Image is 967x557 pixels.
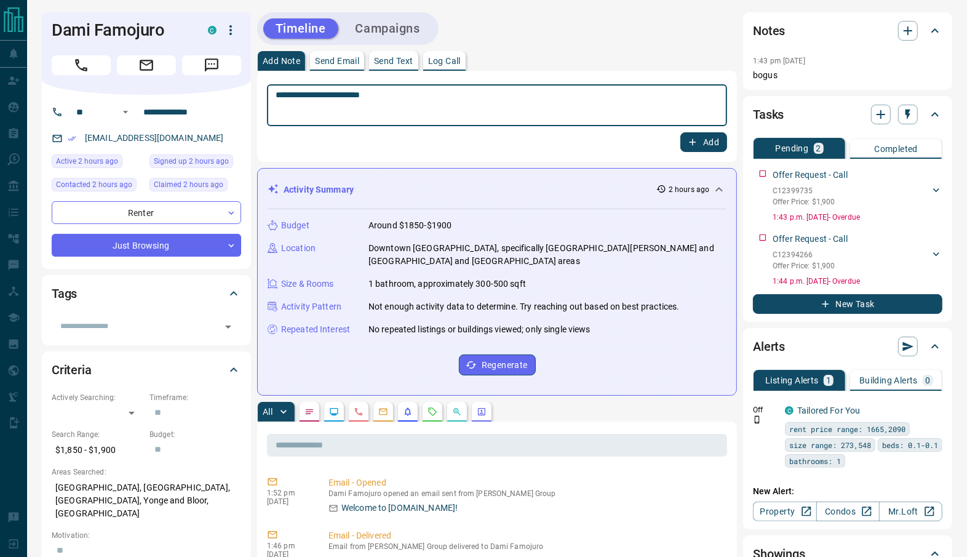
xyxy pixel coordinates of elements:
p: Offer Request - Call [773,169,848,182]
div: Notes [753,16,942,46]
p: Budget [281,219,309,232]
p: Downtown [GEOGRAPHIC_DATA], specifically [GEOGRAPHIC_DATA][PERSON_NAME] and [GEOGRAPHIC_DATA] and... [368,242,726,268]
p: Location [281,242,316,255]
span: rent price range: 1665,2090 [789,423,905,435]
p: Listing Alerts [765,376,819,385]
svg: Emails [378,407,388,417]
p: Timeframe: [149,392,241,403]
p: 1:43 pm [DATE] [753,57,805,65]
p: Search Range: [52,429,143,440]
div: Just Browsing [52,234,241,257]
p: 2 [816,144,821,153]
span: Call [52,55,111,75]
span: Contacted 2 hours ago [56,178,132,191]
div: Fri Sep 12 2025 [52,178,143,195]
span: Active 2 hours ago [56,155,118,167]
button: Add [680,132,727,152]
p: Pending [776,144,809,153]
p: 0 [925,376,930,385]
p: Offer Request - Call [773,233,848,246]
a: Property [753,502,816,521]
button: New Task [753,294,942,314]
h2: Notes [753,21,785,41]
div: C12394266Offer Price: $1,900 [773,247,942,274]
h1: Dami Famojuro [52,20,189,40]
p: Completed [874,145,918,153]
p: [GEOGRAPHIC_DATA], [GEOGRAPHIC_DATA], [GEOGRAPHIC_DATA], Yonge and Bloor, [GEOGRAPHIC_DATA] [52,478,241,524]
p: Off [753,404,778,415]
p: 1 [826,376,831,385]
svg: Requests [428,407,437,417]
span: size range: 273,548 [789,439,871,451]
svg: Lead Browsing Activity [329,407,339,417]
button: Regenerate [459,355,536,375]
span: Claimed 2 hours ago [154,178,223,191]
h2: Alerts [753,337,785,356]
p: Email from [PERSON_NAME] Group delivered to Dami Famojuro [328,542,722,551]
p: Activity Pattern [281,300,341,313]
div: Tags [52,279,241,308]
p: Budget: [149,429,241,440]
div: condos.ca [785,406,794,415]
p: C12394266 [773,249,835,260]
p: Activity Summary [284,183,354,196]
a: [EMAIL_ADDRESS][DOMAIN_NAME] [85,133,224,143]
p: C12399735 [773,185,835,196]
div: C12399735Offer Price: $1,900 [773,183,942,210]
button: Timeline [263,18,338,39]
p: Motivation: [52,530,241,541]
svg: Email Verified [68,134,76,143]
p: Repeated Interest [281,323,350,336]
svg: Push Notification Only [753,415,762,424]
span: beds: 0.1-0.1 [882,439,938,451]
p: Send Text [374,57,413,65]
p: Log Call [428,57,461,65]
span: Message [182,55,241,75]
p: [DATE] [267,497,310,506]
p: Areas Searched: [52,467,241,478]
span: Email [117,55,176,75]
a: Condos [816,502,880,521]
p: 1 bathroom, approximately 300-500 sqft [368,278,526,291]
p: Actively Searching: [52,392,143,403]
p: Email - Delivered [328,529,722,542]
div: Fri Sep 12 2025 [149,178,241,195]
div: Alerts [753,332,942,361]
p: Building Alerts [859,376,918,385]
div: Fri Sep 12 2025 [149,154,241,172]
p: Offer Price: $1,900 [773,260,835,271]
p: 1:46 pm [267,542,310,550]
p: $1,850 - $1,900 [52,440,143,460]
div: Fri Sep 12 2025 [52,154,143,172]
p: No repeated listings or buildings viewed; only single views [368,323,591,336]
a: Tailored For You [797,406,860,415]
p: Size & Rooms [281,278,334,291]
p: Around $1850-$1900 [368,219,452,232]
div: Activity Summary2 hours ago [268,178,726,201]
p: New Alert: [753,485,942,498]
svg: Agent Actions [477,407,487,417]
svg: Notes [304,407,314,417]
p: Not enough activity data to determine. Try reaching out based on best practices. [368,300,680,313]
p: Offer Price: $1,900 [773,196,835,207]
div: Tasks [753,100,942,129]
button: Open [220,318,237,335]
span: Signed up 2 hours ago [154,155,229,167]
p: bogus [753,69,942,82]
span: bathrooms: 1 [789,455,841,467]
p: Email - Opened [328,476,722,489]
a: Mr.Loft [879,502,942,521]
p: All [263,407,273,416]
p: 2 hours ago [669,184,709,195]
svg: Calls [354,407,364,417]
div: Renter [52,201,241,224]
p: 1:52 pm [267,489,310,497]
h2: Tasks [753,105,784,124]
p: Dami Famojuro opened an email sent from [PERSON_NAME] Group [328,489,722,498]
button: Campaigns [343,18,432,39]
p: Welcome to [DOMAIN_NAME]! [341,502,458,515]
h2: Criteria [52,360,92,380]
h2: Tags [52,284,77,303]
p: 1:43 p.m. [DATE] - Overdue [773,212,942,223]
p: Add Note [263,57,300,65]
